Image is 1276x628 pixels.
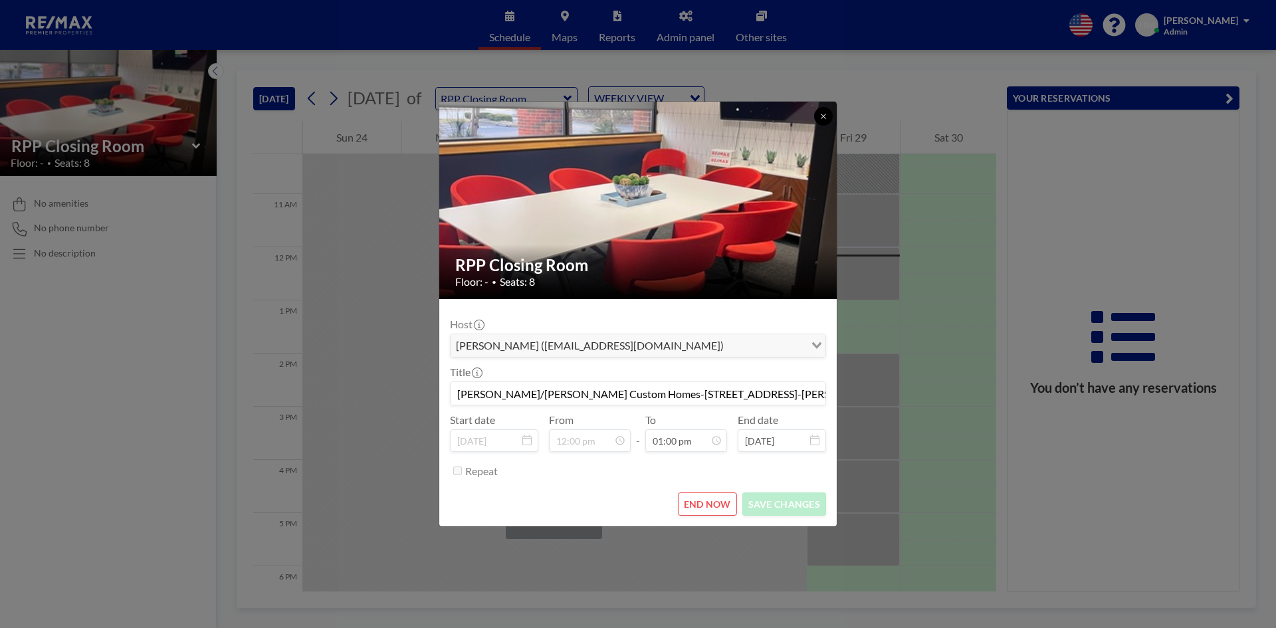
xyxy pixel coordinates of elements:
[728,337,803,354] input: Search for option
[450,366,481,379] label: Title
[500,275,535,288] span: Seats: 8
[450,413,495,427] label: Start date
[645,413,656,427] label: To
[738,413,778,427] label: End date
[451,382,825,405] input: (No title)
[492,277,496,287] span: •
[465,465,498,478] label: Repeat
[455,255,822,275] h2: RPP Closing Room
[450,318,483,331] label: Host
[636,418,640,447] span: -
[453,337,726,354] span: [PERSON_NAME] ([EMAIL_ADDRESS][DOMAIN_NAME])
[742,492,826,516] button: SAVE CHANGES
[678,492,737,516] button: END NOW
[549,413,574,427] label: From
[451,334,825,357] div: Search for option
[455,275,488,288] span: Floor: -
